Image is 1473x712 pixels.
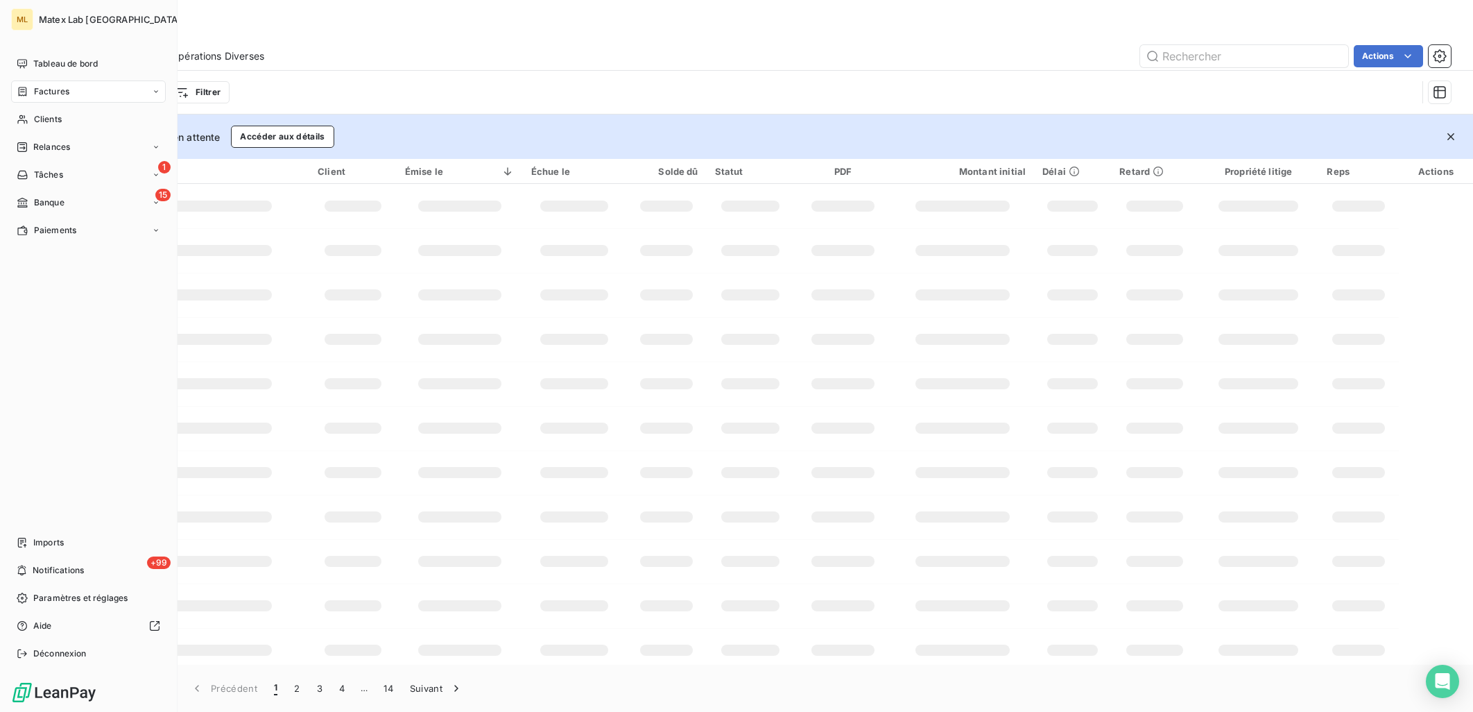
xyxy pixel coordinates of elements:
span: Aide [33,620,52,632]
div: Montant initial [899,166,1026,177]
div: Open Intercom Messenger [1426,665,1459,698]
button: Suivant [402,674,472,703]
button: Précédent [182,674,266,703]
div: Émise le [405,166,515,177]
span: Factures [34,85,69,98]
div: Solde dû [635,166,698,177]
span: Relances [33,141,70,153]
span: Opérations Diverses [171,49,264,63]
span: Banque [34,196,64,209]
img: Logo LeanPay [11,681,97,704]
span: Tâches [34,169,63,181]
button: Accéder aux détails [231,126,334,148]
span: Paiements [34,224,76,237]
span: Imports [33,536,64,549]
div: Échue le [531,166,618,177]
span: Clients [34,113,62,126]
button: 14 [375,674,402,703]
input: Rechercher [1140,45,1348,67]
button: 3 [309,674,331,703]
div: Délai [1042,166,1103,177]
span: Paramètres et réglages [33,592,128,604]
span: … [353,677,375,700]
div: Actions [1407,166,1465,177]
span: Matex Lab [GEOGRAPHIC_DATA] [39,14,181,25]
span: 1 [158,161,171,173]
span: Tableau de bord [33,58,98,70]
div: Retard [1119,166,1190,177]
div: Statut [715,166,786,177]
span: 15 [155,189,171,201]
div: Propriété litige [1207,166,1311,177]
span: 1 [274,681,277,695]
button: 1 [266,674,286,703]
div: Reps [1327,166,1390,177]
button: 2 [286,674,308,703]
span: Déconnexion [33,647,87,660]
button: Actions [1354,45,1423,67]
button: 4 [331,674,353,703]
div: Client [318,166,388,177]
span: +99 [147,557,171,569]
button: Filtrer [166,81,230,103]
div: ML [11,8,33,31]
div: PDF [803,166,883,177]
span: Notifications [33,564,84,577]
a: Aide [11,615,166,637]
